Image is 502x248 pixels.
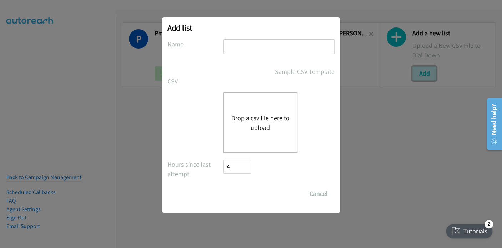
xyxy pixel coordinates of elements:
label: Hours since last attempt [167,160,223,179]
iframe: Checklist [442,217,497,243]
iframe: Resource Center [482,96,502,152]
button: Cancel [303,187,335,201]
label: CSV [167,76,223,86]
label: Name [167,39,223,49]
button: Drop a csv file here to upload [231,113,290,132]
h2: Add list [167,23,335,33]
a: Sample CSV Template [275,67,335,76]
